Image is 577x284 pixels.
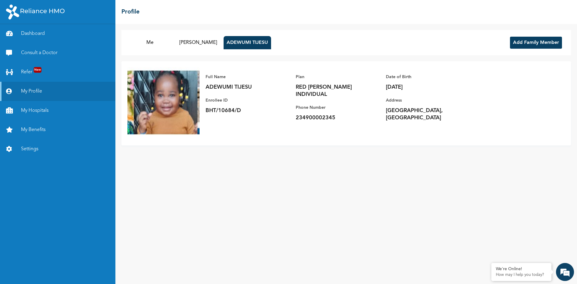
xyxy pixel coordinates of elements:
p: Phone Number [296,104,380,111]
p: How may I help you today? [496,273,547,277]
h2: Profile [121,8,139,17]
p: Address [386,97,470,104]
div: Minimize live chat window [99,3,113,17]
p: [GEOGRAPHIC_DATA], [GEOGRAPHIC_DATA] [386,107,470,121]
div: We're Online! [496,267,547,272]
p: Full Name [206,73,290,81]
p: 234900002345 [296,114,380,121]
p: [DATE] [386,84,470,91]
img: Enrollee [127,67,200,139]
p: BHT/10684/D [206,107,290,114]
div: FAQs [59,204,115,222]
span: New [34,67,41,73]
p: ADEWUMI TIJESU [206,84,290,91]
p: Date of Birth [386,73,470,81]
p: RED [PERSON_NAME] INDIVIDUAL [296,84,380,98]
p: Plan [296,73,380,81]
span: Conversation [3,214,59,218]
button: ADEWUMI TIJESU [224,36,271,49]
div: Chat with us now [31,34,101,41]
button: [PERSON_NAME] [176,36,221,49]
textarea: Type your message and hit 'Enter' [3,183,114,204]
button: Add Family Member [510,37,562,49]
span: We're online! [35,85,83,146]
img: RelianceHMO's Logo [6,5,65,20]
button: Me [127,36,172,49]
p: Enrollee ID [206,97,290,104]
img: d_794563401_company_1708531726252_794563401 [11,30,24,45]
